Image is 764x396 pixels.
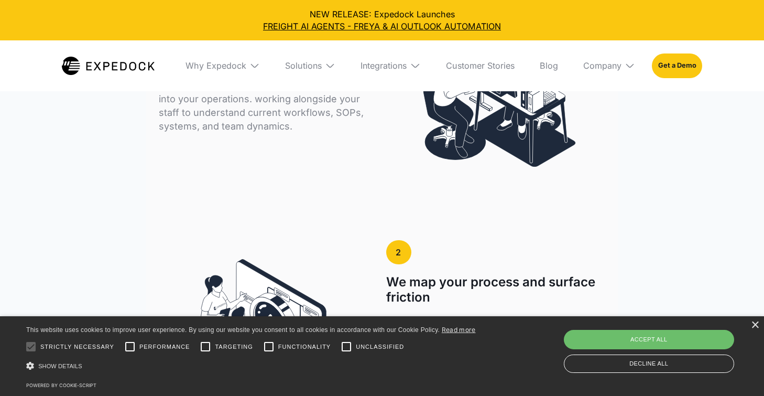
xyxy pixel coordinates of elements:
h1: We map your process and surface friction [386,275,605,305]
p: Through observation and collaborative sessions, we document how work moves through your operation... [386,314,605,382]
div: Company [575,40,643,91]
div: Show details [26,359,476,373]
a: Blog [531,40,566,91]
span: Targeting [215,343,253,351]
span: Performance [139,343,190,351]
a: Customer Stories [438,40,523,91]
a: 2 [386,240,411,264]
a: Powered by cookie-script [26,382,96,388]
a: Get a Demo [652,53,702,78]
span: Strictly necessary [40,343,114,351]
div: Company [583,60,621,71]
div: NEW RELEASE: Expedock Launches [8,8,756,32]
a: FREIGHT AI AGENTS - FREYA & AI OUTLOOK AUTOMATION [8,20,756,33]
div: Integrations [352,40,429,91]
div: Integrations [361,60,407,71]
div: Decline all [564,355,735,373]
a: Read more [442,326,476,334]
div: Solutions [277,40,344,91]
span: Unclassified [356,343,404,351]
iframe: Chat Widget [584,283,764,396]
span: Functionality [278,343,331,351]
div: Solutions [285,60,322,71]
span: Show details [38,363,82,369]
p: From day one, our team integrates directly into your operations. working alongside your staff to ... [159,79,365,133]
div: Why Expedock [177,40,268,91]
div: Accept all [564,330,735,349]
span: This website uses cookies to improve user experience. By using our website you consent to all coo... [26,326,440,334]
div: Why Expedock [185,60,246,71]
